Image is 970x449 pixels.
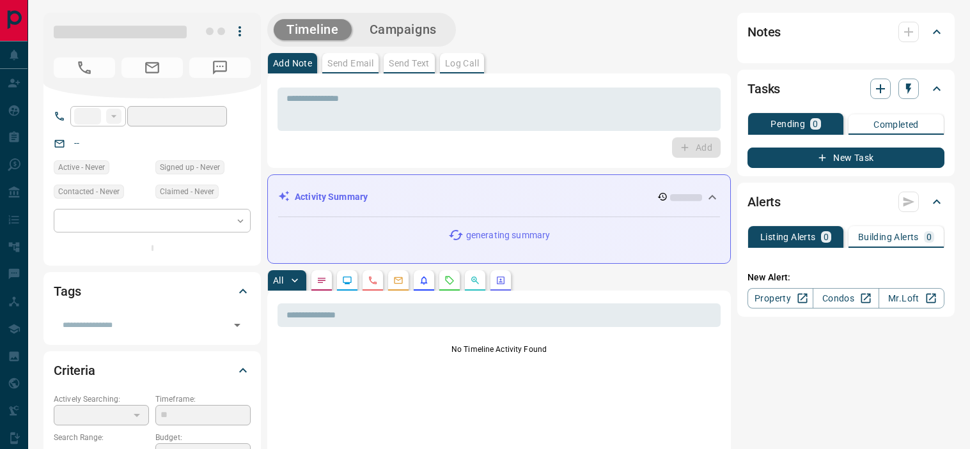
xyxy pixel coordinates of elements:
svg: Emails [393,275,403,285]
p: generating summary [466,229,550,242]
p: Building Alerts [858,232,919,241]
span: Active - Never [58,161,105,174]
div: Tasks [747,73,944,104]
span: No Email [121,57,183,78]
span: No Number [189,57,251,78]
svg: Lead Browsing Activity [342,275,352,285]
p: Add Note [273,59,312,68]
button: Timeline [274,19,352,40]
a: Property [747,288,813,308]
span: Contacted - Never [58,185,120,198]
h2: Alerts [747,192,781,212]
span: Signed up - Never [160,161,220,174]
p: Listing Alerts [760,232,816,241]
a: Condos [813,288,879,308]
h2: Criteria [54,360,95,381]
p: 0 [824,232,829,241]
p: Budget: [155,432,251,443]
button: Open [228,316,246,334]
button: New Task [747,148,944,168]
p: No Timeline Activity Found [278,344,721,355]
svg: Requests [444,275,455,285]
button: Campaigns [357,19,450,40]
div: Criteria [54,355,251,386]
svg: Notes [317,275,327,285]
svg: Agent Actions [496,275,506,285]
p: Activity Summary [295,190,368,204]
svg: Opportunities [470,275,480,285]
p: Pending [771,119,805,128]
div: Alerts [747,186,944,217]
p: 0 [927,232,932,241]
svg: Listing Alerts [419,275,429,285]
div: Tags [54,276,251,307]
a: Mr.Loft [879,288,944,308]
div: Activity Summary [278,185,720,209]
svg: Calls [368,275,378,285]
p: All [273,276,283,285]
span: Claimed - Never [160,185,214,198]
p: Actively Searching: [54,393,149,405]
p: Completed [873,120,919,129]
p: Search Range: [54,432,149,443]
h2: Tags [54,281,81,301]
div: Notes [747,17,944,47]
h2: Tasks [747,79,780,99]
h2: Notes [747,22,781,42]
span: No Number [54,57,115,78]
p: Timeframe: [155,393,251,405]
a: -- [74,138,79,148]
p: 0 [813,119,818,128]
p: New Alert: [747,271,944,284]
